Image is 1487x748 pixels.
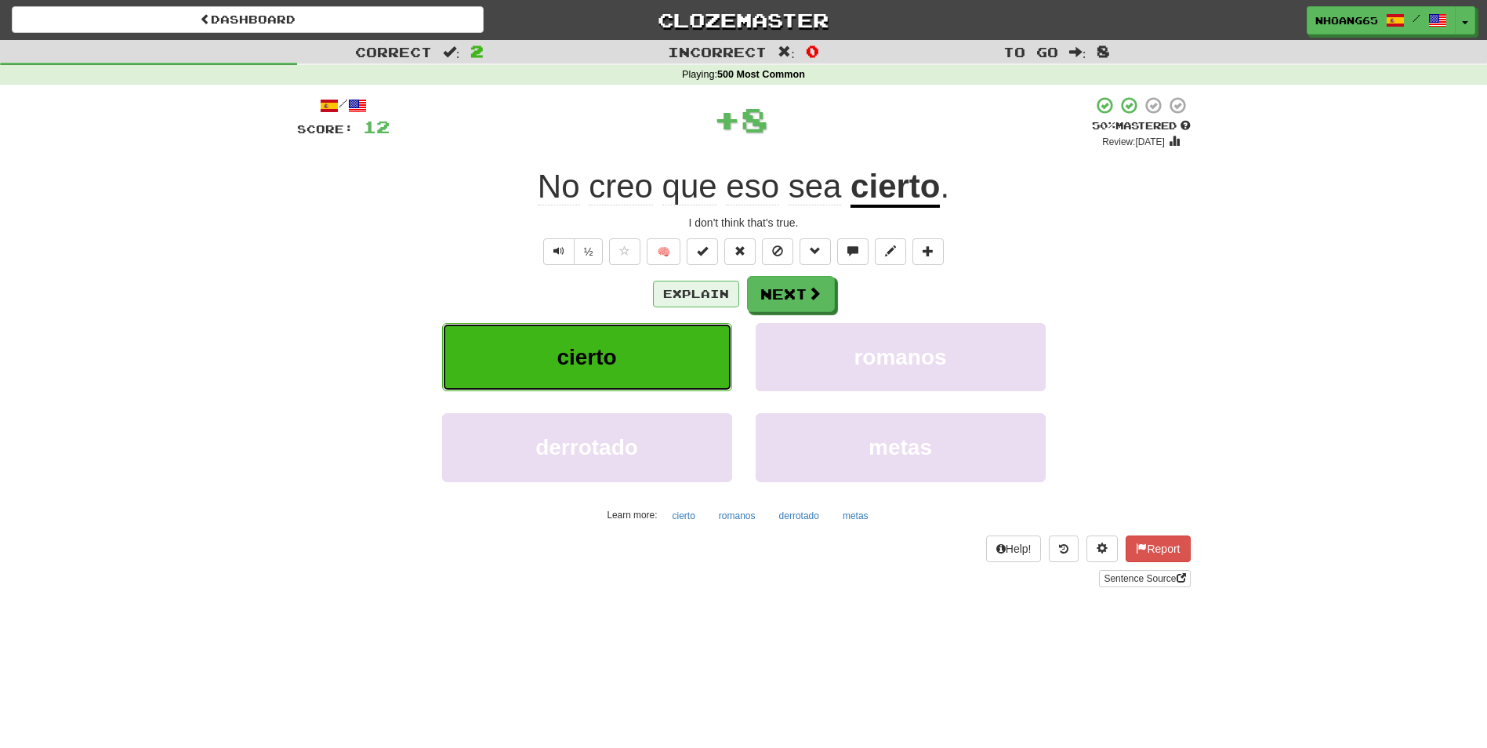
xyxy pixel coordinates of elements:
[297,122,354,136] span: Score:
[837,238,869,265] button: Discuss sentence (alt+u)
[297,96,390,115] div: /
[1126,536,1190,562] button: Report
[647,238,680,265] button: 🧠
[557,345,616,369] span: cierto
[875,238,906,265] button: Edit sentence (alt+d)
[1315,13,1378,27] span: nhoang65
[771,504,828,528] button: derrotado
[778,45,795,59] span: :
[470,42,484,60] span: 2
[912,238,944,265] button: Add to collection (alt+a)
[355,44,432,60] span: Correct
[850,168,940,208] u: cierto
[726,168,779,205] span: eso
[756,413,1046,481] button: metas
[756,323,1046,391] button: romanos
[653,281,739,307] button: Explain
[297,215,1191,231] div: I don't think that's true.
[800,238,831,265] button: Grammar (alt+g)
[741,100,768,139] span: 8
[443,45,460,59] span: :
[1069,45,1086,59] span: :
[662,168,717,205] span: que
[668,44,767,60] span: Incorrect
[607,510,657,521] small: Learn more:
[747,276,835,312] button: Next
[543,238,575,265] button: Play sentence audio (ctl+space)
[574,238,604,265] button: ½
[1049,536,1079,562] button: Round history (alt+y)
[1097,42,1110,60] span: 8
[986,536,1042,562] button: Help!
[535,435,638,459] span: derrotado
[664,504,704,528] button: cierto
[789,168,842,205] span: sea
[609,238,640,265] button: Favorite sentence (alt+f)
[1307,6,1456,34] a: nhoang65 /
[710,504,764,528] button: romanos
[854,345,946,369] span: romanos
[1099,570,1190,587] a: Sentence Source
[869,435,932,459] span: metas
[363,117,390,136] span: 12
[442,413,732,481] button: derrotado
[12,6,484,33] a: Dashboard
[1413,13,1420,24] span: /
[589,168,653,205] span: creo
[724,238,756,265] button: Reset to 0% Mastered (alt+r)
[940,168,949,205] span: .
[538,168,580,205] span: No
[687,238,718,265] button: Set this sentence to 100% Mastered (alt+m)
[762,238,793,265] button: Ignore sentence (alt+i)
[717,69,805,80] strong: 500 Most Common
[540,238,604,265] div: Text-to-speech controls
[806,42,819,60] span: 0
[1003,44,1058,60] span: To go
[442,323,732,391] button: cierto
[1092,119,1191,133] div: Mastered
[1092,119,1115,132] span: 50 %
[507,6,979,34] a: Clozemaster
[713,96,741,143] span: +
[1102,136,1165,147] small: Review: [DATE]
[834,504,877,528] button: metas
